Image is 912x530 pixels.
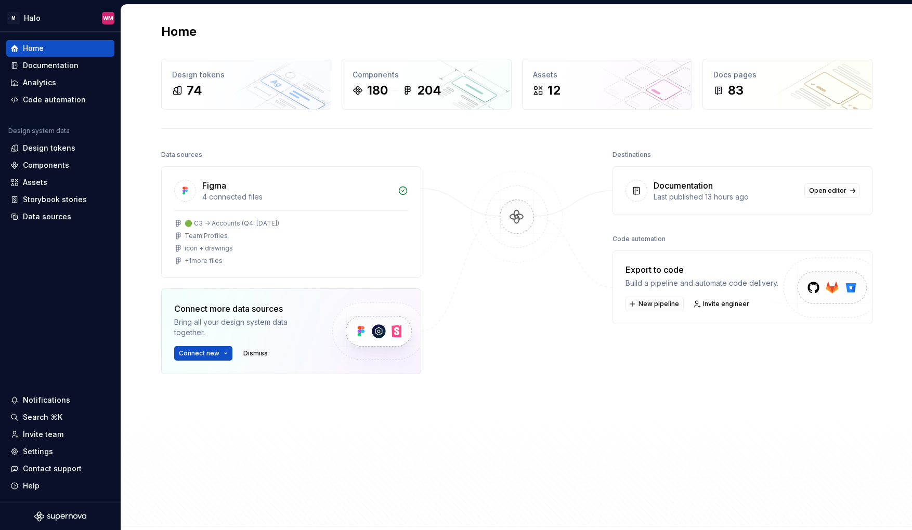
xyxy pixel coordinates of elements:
[187,82,202,99] div: 74
[613,232,666,246] div: Code automation
[6,426,114,443] a: Invite team
[185,232,228,240] div: Team Profiles
[367,82,388,99] div: 180
[417,82,441,99] div: 204
[23,463,82,474] div: Contact support
[179,349,219,357] span: Connect new
[23,429,63,440] div: Invite team
[23,177,47,188] div: Assets
[23,481,40,491] div: Help
[6,392,114,408] button: Notifications
[6,91,114,108] a: Code automation
[7,12,20,24] div: M
[522,59,692,110] a: Assets12
[353,70,501,80] div: Components
[804,183,859,198] a: Open editor
[23,412,62,422] div: Search ⌘K
[23,95,86,105] div: Code automation
[34,511,86,522] svg: Supernova Logo
[654,179,713,192] div: Documentation
[23,77,56,88] div: Analytics
[185,219,279,228] div: 🟢 C3 -> Accounts (Q4: [DATE])
[809,187,846,195] span: Open editor
[533,70,681,80] div: Assets
[6,460,114,477] button: Contact support
[185,257,223,265] div: + 1 more files
[703,300,749,308] span: Invite engineer
[23,194,87,205] div: Storybook stories
[626,263,778,276] div: Export to code
[243,349,268,357] span: Dismiss
[161,166,421,278] a: Figma4 connected files🟢 C3 -> Accounts (Q4: [DATE])Team Profilesicon + drawings+1more files
[6,409,114,426] button: Search ⌘K
[23,143,75,153] div: Design tokens
[23,211,71,222] div: Data sources
[654,192,798,202] div: Last published 13 hours ago
[728,82,744,99] div: 83
[6,140,114,156] a: Design tokens
[613,148,651,162] div: Destinations
[702,59,872,110] a: Docs pages83
[639,300,679,308] span: New pipeline
[161,148,202,162] div: Data sources
[161,23,197,40] h2: Home
[6,157,114,174] a: Components
[103,14,113,22] div: WM
[6,40,114,57] a: Home
[174,317,315,338] div: Bring all your design system data together.
[172,70,320,80] div: Design tokens
[23,160,69,170] div: Components
[202,179,226,192] div: Figma
[6,74,114,91] a: Analytics
[174,302,315,315] div: Connect more data sources
[626,297,684,311] button: New pipeline
[6,208,114,225] a: Data sources
[8,127,70,135] div: Design system data
[23,60,79,71] div: Documentation
[185,244,233,253] div: icon + drawings
[6,57,114,74] a: Documentation
[2,7,119,29] button: MHaloWM
[23,395,70,405] div: Notifications
[202,192,392,202] div: 4 connected files
[342,59,512,110] a: Components180204
[626,278,778,288] div: Build a pipeline and automate code delivery.
[6,478,114,494] button: Help
[690,297,754,311] a: Invite engineer
[23,43,44,54] div: Home
[161,59,331,110] a: Design tokens74
[713,70,862,80] div: Docs pages
[548,82,561,99] div: 12
[6,443,114,460] a: Settings
[24,13,41,23] div: Halo
[174,346,232,361] button: Connect new
[23,446,53,457] div: Settings
[6,191,114,208] a: Storybook stories
[6,174,114,191] a: Assets
[239,346,272,361] button: Dismiss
